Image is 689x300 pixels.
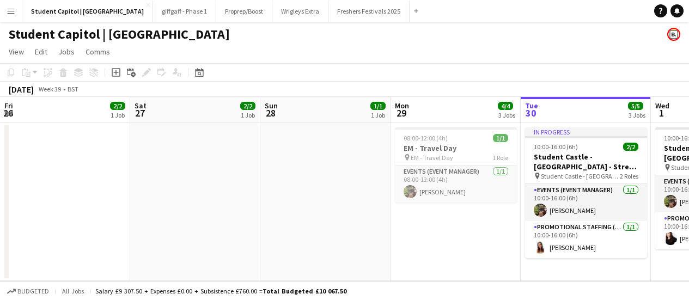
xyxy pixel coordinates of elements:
span: 26 [3,107,13,119]
div: 1 Job [241,111,255,119]
span: Sat [135,101,147,111]
div: 3 Jobs [498,111,515,119]
span: Comms [86,47,110,57]
button: Wrigleys Extra [272,1,328,22]
a: Comms [81,45,114,59]
span: EM - Travel Day [411,154,453,162]
button: Student Capitol | [GEOGRAPHIC_DATA] [22,1,153,22]
span: 10:00-16:00 (6h) [534,143,578,151]
div: BST [68,85,78,93]
button: Proprep/Boost [216,1,272,22]
span: Jobs [58,47,75,57]
span: Sun [265,101,278,111]
h1: Student Capitol | [GEOGRAPHIC_DATA] [9,26,230,42]
h3: Student Castle - [GEOGRAPHIC_DATA] - Street Team [525,152,647,172]
span: Student Castle - [GEOGRAPHIC_DATA] - Street Team [541,172,620,180]
span: 2/2 [110,102,125,110]
span: 5/5 [628,102,643,110]
a: Edit [31,45,52,59]
div: 1 Job [371,111,385,119]
app-user-avatar: Bounce Activations Ltd [667,28,680,41]
span: 2/2 [240,102,255,110]
app-card-role: Events (Event Manager)1/108:00-12:00 (4h)[PERSON_NAME] [395,166,517,203]
span: 28 [263,107,278,119]
div: 1 Job [111,111,125,119]
span: 1 Role [492,154,508,162]
app-card-role: Promotional Staffing (Brand Ambassadors)1/110:00-16:00 (6h)[PERSON_NAME] [525,221,647,258]
app-card-role: Events (Event Manager)1/110:00-16:00 (6h)[PERSON_NAME] [525,184,647,221]
span: 30 [523,107,538,119]
span: 1 [654,107,669,119]
span: Total Budgeted £10 067.50 [263,287,346,295]
div: In progress [525,127,647,136]
span: Week 39 [36,85,63,93]
button: giffgaff - Phase 1 [153,1,216,22]
span: Mon [395,101,409,111]
span: 2/2 [623,143,638,151]
button: Freshers Festivals 2025 [328,1,410,22]
app-job-card: In progress10:00-16:00 (6h)2/2Student Castle - [GEOGRAPHIC_DATA] - Street Team Student Castle - [... [525,127,647,258]
span: All jobs [60,287,86,295]
span: 4/4 [498,102,513,110]
div: 3 Jobs [629,111,645,119]
span: Edit [35,47,47,57]
a: View [4,45,28,59]
span: 27 [133,107,147,119]
span: Tue [525,101,538,111]
div: Salary £9 307.50 + Expenses £0.00 + Subsistence £760.00 = [95,287,346,295]
span: Wed [655,101,669,111]
span: 29 [393,107,409,119]
span: 1/1 [370,102,386,110]
span: Budgeted [17,287,49,295]
h3: EM - Travel Day [395,143,517,153]
app-job-card: 08:00-12:00 (4h)1/1EM - Travel Day EM - Travel Day1 RoleEvents (Event Manager)1/108:00-12:00 (4h)... [395,127,517,203]
span: 1/1 [493,134,508,142]
button: Budgeted [5,285,51,297]
span: 2 Roles [620,172,638,180]
span: View [9,47,24,57]
a: Jobs [54,45,79,59]
span: 08:00-12:00 (4h) [404,134,448,142]
div: [DATE] [9,84,34,95]
span: Fri [4,101,13,111]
